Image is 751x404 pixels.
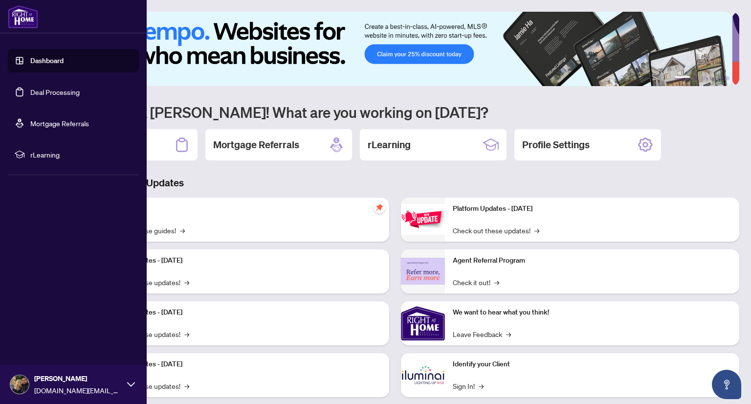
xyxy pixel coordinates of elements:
img: Identify your Client [401,353,445,397]
h1: Welcome back [PERSON_NAME]! What are you working on [DATE]? [51,103,739,121]
p: We want to hear what you think! [453,307,731,318]
a: Sign In!→ [453,381,484,391]
button: Open asap [712,370,741,399]
button: 5 [718,76,722,80]
p: Agent Referral Program [453,255,731,266]
p: Platform Updates - [DATE] [453,203,731,214]
button: 1 [675,76,690,80]
img: Profile Icon [10,375,29,394]
img: We want to hear what you think! [401,301,445,345]
img: Platform Updates - June 23, 2025 [401,204,445,235]
button: 4 [710,76,714,80]
span: → [180,225,185,236]
p: Platform Updates - [DATE] [103,255,381,266]
a: Mortgage Referrals [30,119,89,128]
a: Deal Processing [30,88,80,96]
span: → [184,329,189,339]
span: [PERSON_NAME] [34,373,122,384]
button: 3 [702,76,706,80]
a: Dashboard [30,56,64,65]
p: Self-Help [103,203,381,214]
h2: Profile Settings [522,138,590,152]
p: Platform Updates - [DATE] [103,307,381,318]
p: Platform Updates - [DATE] [103,359,381,370]
h3: Brokerage & Industry Updates [51,176,739,190]
button: 2 [694,76,698,80]
h2: rLearning [368,138,411,152]
span: → [184,277,189,288]
span: → [494,277,499,288]
span: → [534,225,539,236]
span: [DOMAIN_NAME][EMAIL_ADDRESS][DOMAIN_NAME] [34,385,122,396]
button: 6 [726,76,729,80]
span: rLearning [30,149,132,160]
span: pushpin [374,202,385,213]
img: logo [8,5,38,28]
img: Agent Referral Program [401,258,445,285]
span: → [184,381,189,391]
p: Identify your Client [453,359,731,370]
span: → [479,381,484,391]
span: → [506,329,511,339]
h2: Mortgage Referrals [213,138,299,152]
a: Leave Feedback→ [453,329,511,339]
a: Check it out!→ [453,277,499,288]
a: Check out these updates!→ [453,225,539,236]
img: Slide 0 [51,12,732,86]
